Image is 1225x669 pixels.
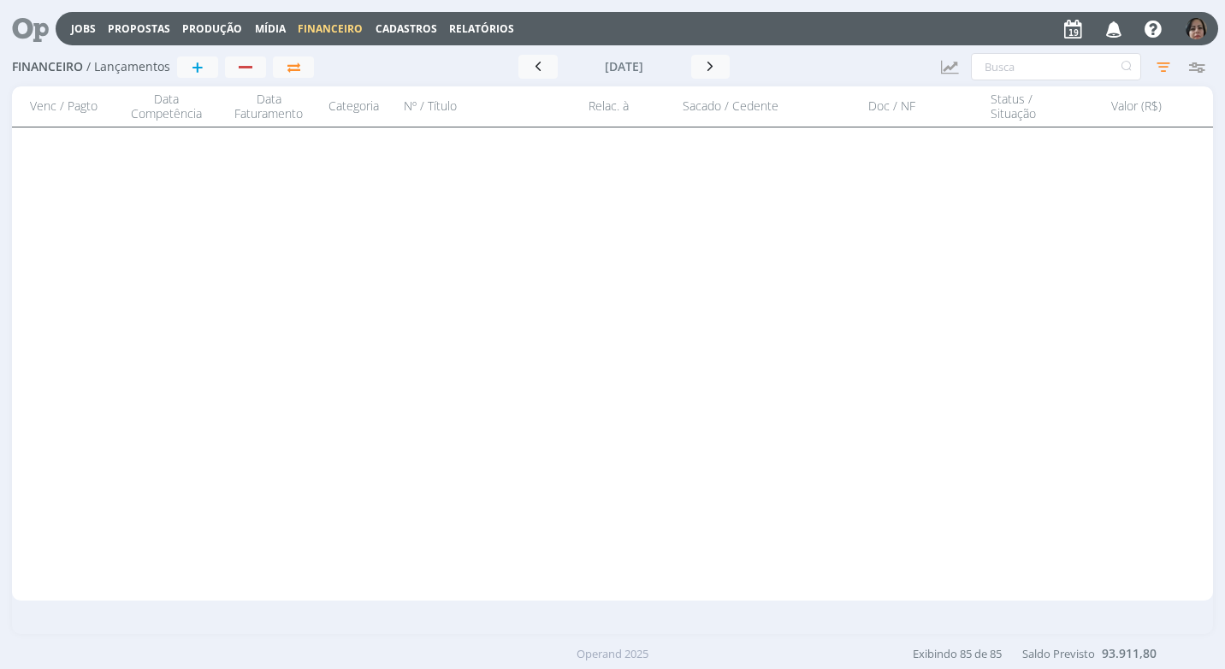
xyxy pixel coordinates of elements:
[293,22,368,36] button: Financeiro
[298,21,363,36] span: Financeiro
[1185,14,1208,44] button: 6
[86,60,170,74] span: / Lançamentos
[404,99,457,114] span: Nº / Título
[1022,646,1095,661] span: Saldo Previsto
[1186,18,1207,39] img: 6
[192,56,204,77] span: +
[12,60,83,74] span: Financeiro
[250,22,291,36] button: Mídia
[177,22,247,36] button: Produção
[182,21,242,36] a: Produção
[558,55,691,79] button: [DATE]
[370,22,442,36] button: Cadastros
[108,21,170,36] a: Propostas
[444,22,519,36] button: Relatórios
[982,92,1068,121] div: Status / Situação
[255,21,286,36] a: Mídia
[177,56,218,78] button: +
[1102,645,1157,661] b: 93.911,80
[376,21,437,36] span: Cadastros
[66,22,101,36] button: Jobs
[674,92,802,121] div: Sacado / Cedente
[605,58,643,74] span: [DATE]
[449,21,514,36] a: Relatórios
[971,53,1141,80] input: Busca
[802,92,982,121] div: Doc / NF
[12,92,115,121] div: Venc / Pagto
[580,92,674,121] div: Relac. à
[1068,92,1170,121] div: Valor (R$)
[913,646,1002,661] span: Exibindo 85 de 85
[320,92,397,121] div: Categoria
[71,21,96,36] a: Jobs
[115,92,217,121] div: Data Competência
[217,92,320,121] div: Data Faturamento
[103,22,175,36] button: Propostas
